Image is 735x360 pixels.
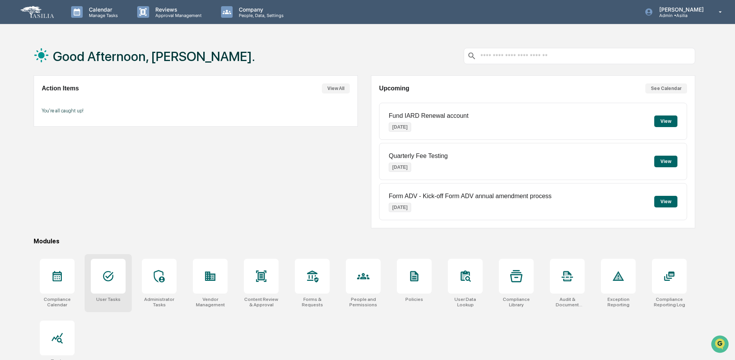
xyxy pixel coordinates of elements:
[8,16,141,29] p: How can we help?
[322,83,350,93] button: View All
[83,6,122,13] p: Calendar
[601,297,636,307] div: Exception Reporting
[19,5,56,19] img: logo
[34,238,695,245] div: Modules
[42,85,79,92] h2: Action Items
[389,203,411,212] p: [DATE]
[5,94,53,108] a: 🖐️Preclearance
[193,297,228,307] div: Vendor Management
[149,6,206,13] p: Reviews
[233,6,288,13] p: Company
[8,113,14,119] div: 🔎
[389,163,411,172] p: [DATE]
[654,196,677,207] button: View
[142,297,177,307] div: Administrator Tasks
[54,131,94,137] a: Powered byPylon
[15,97,50,105] span: Preclearance
[389,122,411,132] p: [DATE]
[654,115,677,127] button: View
[83,13,122,18] p: Manage Tasks
[389,153,448,160] p: Quarterly Fee Testing
[42,108,350,114] p: You're all caught up!
[244,297,279,307] div: Content Review & Approval
[26,59,127,67] div: Start new chat
[53,49,255,64] h1: Good Afternoon, [PERSON_NAME].
[8,59,22,73] img: 1746055101610-c473b297-6a78-478c-a979-82029cc54cd1
[149,13,206,18] p: Approval Management
[40,297,75,307] div: Compliance Calendar
[53,94,99,108] a: 🗄️Attestations
[5,109,52,123] a: 🔎Data Lookup
[379,85,409,92] h2: Upcoming
[233,13,288,18] p: People, Data, Settings
[550,297,585,307] div: Audit & Document Logs
[653,6,708,13] p: [PERSON_NAME]
[295,297,330,307] div: Forms & Requests
[653,13,708,18] p: Admin • Asilia
[710,335,731,355] iframe: Open customer support
[405,297,423,302] div: Policies
[131,61,141,71] button: Start new chat
[645,83,687,93] button: See Calendar
[15,112,49,120] span: Data Lookup
[8,98,14,104] div: 🖐️
[56,98,62,104] div: 🗄️
[654,156,677,167] button: View
[652,297,687,307] div: Compliance Reporting Log
[389,112,468,119] p: Fund IARD Renewal account
[389,193,551,200] p: Form ADV - Kick-off Form ADV annual amendment process
[499,297,534,307] div: Compliance Library
[64,97,96,105] span: Attestations
[448,297,483,307] div: User Data Lookup
[346,297,381,307] div: People and Permissions
[26,67,98,73] div: We're available if you need us!
[96,297,121,302] div: User Tasks
[77,131,94,137] span: Pylon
